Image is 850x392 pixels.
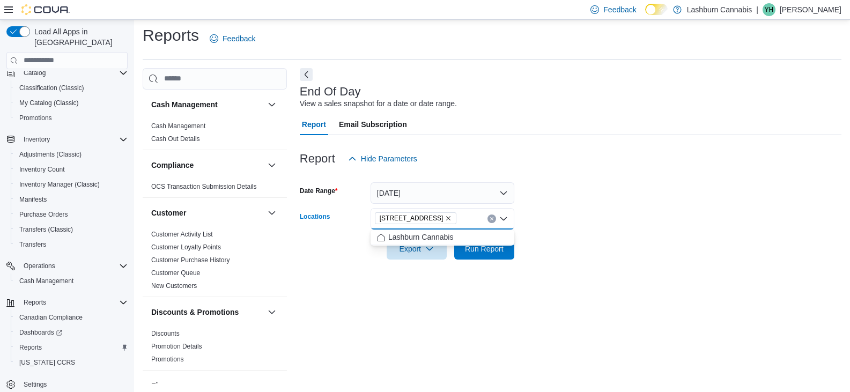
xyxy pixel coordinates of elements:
button: Customer [265,206,278,219]
button: Cash Management [265,98,278,111]
a: Dashboards [15,326,66,339]
span: Adjustments (Classic) [19,150,82,159]
div: View a sales snapshot for a date or date range. [300,98,457,109]
button: Inventory [19,133,54,146]
div: Customer [143,228,287,297]
a: Customer Loyalty Points [151,243,221,251]
button: [DATE] [371,182,514,204]
button: Cash Management [151,99,263,110]
a: Inventory Manager (Classic) [15,178,104,191]
span: Purchase Orders [19,210,68,219]
h1: Reports [143,25,199,46]
input: Dark Mode [645,4,668,15]
span: 83 Main St [375,212,457,224]
button: My Catalog (Classic) [11,95,132,110]
a: Transfers (Classic) [15,223,77,236]
button: Finance [151,380,263,391]
a: Cash Management [15,275,78,287]
button: Compliance [265,159,278,172]
div: Yuntae Han [763,3,775,16]
div: Cash Management [143,120,287,150]
span: Catalog [24,69,46,77]
button: Adjustments (Classic) [11,147,132,162]
button: Reports [19,296,50,309]
span: Inventory Count [15,163,128,176]
button: Hide Parameters [344,148,422,169]
button: Inventory Count [11,162,132,177]
a: Canadian Compliance [15,311,87,324]
span: Dashboards [19,328,62,337]
a: Transfers [15,238,50,251]
span: Settings [24,380,47,389]
span: Inventory [19,133,128,146]
div: Discounts & Promotions [143,327,287,370]
a: Cash Management [151,122,205,130]
a: Cash Out Details [151,135,200,143]
button: Operations [19,260,60,272]
h3: Report [300,152,335,165]
a: [US_STATE] CCRS [15,356,79,369]
span: Operations [24,262,55,270]
p: | [756,3,758,16]
a: Customer Purchase History [151,256,230,264]
span: Discounts [151,329,180,338]
div: Choose from the following options [371,230,514,245]
span: Lashburn Cannabis [388,232,453,242]
button: Compliance [151,160,263,171]
span: Export [393,238,440,260]
button: Classification (Classic) [11,80,132,95]
span: Transfers [19,240,46,249]
span: Feedback [223,33,255,44]
a: Feedback [205,28,260,49]
a: Discounts [151,330,180,337]
div: Compliance [143,180,287,197]
span: Manifests [15,193,128,206]
span: My Catalog (Classic) [19,99,79,107]
span: Cash Management [15,275,128,287]
span: Inventory Manager (Classic) [15,178,128,191]
a: Customer Queue [151,269,200,277]
button: Reports [2,295,132,310]
span: Report [302,114,326,135]
span: Promotions [15,112,128,124]
span: New Customers [151,282,197,290]
h3: Compliance [151,160,194,171]
button: Discounts & Promotions [265,306,278,319]
span: Promotion Details [151,342,202,351]
span: My Catalog (Classic) [15,97,128,109]
span: OCS Transaction Submission Details [151,182,257,191]
h3: Finance [151,380,180,391]
span: Operations [19,260,128,272]
a: My Catalog (Classic) [15,97,83,109]
a: Reports [15,341,46,354]
p: [PERSON_NAME] [780,3,841,16]
button: Clear input [487,215,496,223]
span: Manifests [19,195,47,204]
button: Next [300,68,313,81]
h3: End Of Day [300,85,361,98]
span: Catalog [19,66,128,79]
span: Classification (Classic) [15,82,128,94]
button: Inventory Manager (Classic) [11,177,132,192]
a: Inventory Count [15,163,69,176]
span: Inventory Manager (Classic) [19,180,100,189]
span: Load All Apps in [GEOGRAPHIC_DATA] [30,26,128,48]
span: [STREET_ADDRESS] [380,213,444,224]
button: Manifests [11,192,132,207]
a: Customer Activity List [151,231,213,238]
button: Canadian Compliance [11,310,132,325]
button: Catalog [2,65,132,80]
h3: Customer [151,208,186,218]
button: Export [387,238,447,260]
span: Dashboards [15,326,128,339]
span: Reports [19,343,42,352]
span: Reports [24,298,46,307]
span: Dark Mode [645,15,646,16]
a: Purchase Orders [15,208,72,221]
span: Promotions [19,114,52,122]
a: Promotions [15,112,56,124]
